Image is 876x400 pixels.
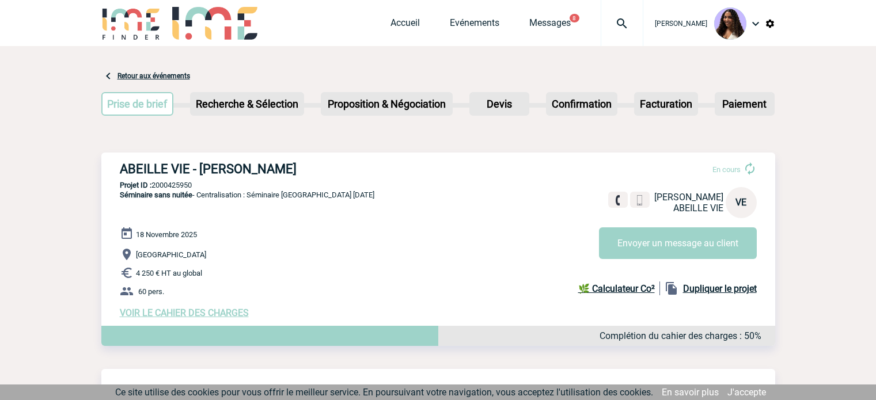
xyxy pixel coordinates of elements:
[613,195,623,205] img: fixe.png
[655,20,707,28] span: [PERSON_NAME]
[716,93,773,115] p: Paiement
[120,307,249,318] a: VOIR LE CAHIER DES CHARGES
[117,72,190,80] a: Retour aux événements
[471,93,528,115] p: Devis
[547,93,616,115] p: Confirmation
[103,93,173,115] p: Prise de brief
[115,387,653,398] span: Ce site utilise des cookies pour vous offrir le meilleur service. En poursuivant votre navigation...
[101,7,161,40] img: IME-Finder
[529,17,571,33] a: Messages
[390,17,420,33] a: Accueil
[599,227,757,259] button: Envoyer un message au client
[662,387,719,398] a: En savoir plus
[570,14,579,22] button: 8
[101,181,775,189] p: 2000425950
[578,283,655,294] b: 🌿 Calculateur Co²
[136,230,197,239] span: 18 Novembre 2025
[683,283,757,294] b: Dupliquer le projet
[322,93,452,115] p: Proposition & Négociation
[138,287,164,296] span: 60 pers.
[727,387,766,398] a: J'accepte
[450,17,499,33] a: Evénements
[714,7,746,40] img: 131234-0.jpg
[136,250,206,259] span: [GEOGRAPHIC_DATA]
[665,281,678,295] img: file_copy-black-24dp.png
[120,191,374,199] span: - Centralisation : Séminaire [GEOGRAPHIC_DATA] [DATE]
[712,165,741,174] span: En cours
[673,203,723,214] span: ABEILLE VIE
[635,93,697,115] p: Facturation
[654,192,723,203] span: [PERSON_NAME]
[120,162,465,176] h3: ABEILLE VIE - [PERSON_NAME]
[578,281,660,295] a: 🌿 Calculateur Co²
[635,195,645,205] img: portable.png
[136,269,202,277] span: 4 250 € HT au global
[735,197,746,208] span: VE
[120,191,192,199] span: Séminaire sans nuitée
[120,181,151,189] b: Projet ID :
[191,93,303,115] p: Recherche & Sélection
